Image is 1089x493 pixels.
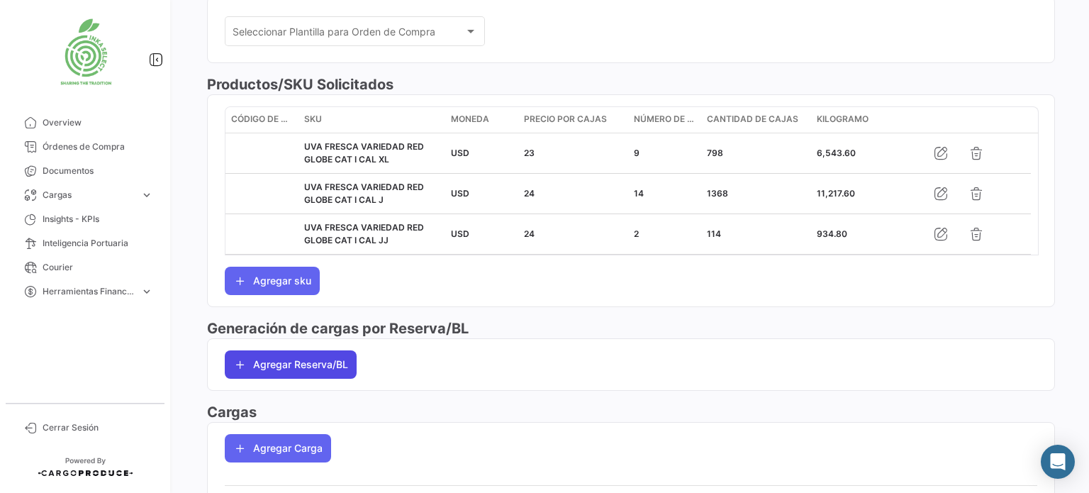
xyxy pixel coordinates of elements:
span: Código de SKU [231,113,293,126]
span: USD [451,148,469,158]
span: 2 [634,228,639,239]
span: expand_more [140,285,153,298]
a: Inteligencia Portuaria [11,231,159,255]
span: Courier [43,261,153,274]
h3: Productos/SKU Solicitados [207,74,1055,94]
span: UVA FRESCA VARIEDAD RED GLOBE CAT I CAL JJ [304,222,424,245]
span: Número de pallets [634,113,696,126]
span: 24 [524,188,535,199]
span: 9 [634,148,640,158]
span: expand_more [140,189,153,201]
span: Cerrar Sesión [43,421,153,434]
datatable-header-cell: SKU [298,107,445,133]
span: Órdenes de Compra [43,140,153,153]
h3: Cargas [207,402,1055,422]
span: Inteligencia Portuaria [43,237,153,250]
span: Cantidad de Cajas [707,113,798,126]
a: Overview [11,111,159,135]
span: Kilogramo [817,113,869,126]
button: Agregar sku [225,267,320,295]
span: 11,217.60 [817,188,855,199]
span: Moneda [451,113,489,126]
span: Cargas [43,189,135,201]
a: Documentos [11,159,159,183]
span: SKU [304,113,322,126]
a: Courier [11,255,159,279]
span: Herramientas Financieras [43,285,135,298]
span: 798 [707,148,723,158]
span: 24 [524,228,535,239]
span: Overview [43,116,153,129]
span: Documentos [43,165,153,177]
span: 934.80 [817,228,847,239]
img: 6db86da7-1800-4037-b9d2-19d602bfd0ac.jpg [50,17,121,88]
span: USD [451,188,469,199]
button: Agregar Carga [225,434,331,462]
span: 23 [524,148,535,158]
span: 14 [634,188,644,199]
span: 6,543.60 [817,148,856,158]
span: UVA FRESCA VARIEDAD RED GLOBE CAT I CAL XL [304,141,424,165]
span: Seleccionar Plantilla para Orden de Compra [233,28,465,40]
div: Abrir Intercom Messenger [1041,445,1075,479]
span: Insights - KPIs [43,213,153,226]
a: Órdenes de Compra [11,135,159,159]
datatable-header-cell: Número de pallets [628,107,701,133]
datatable-header-cell: Moneda [445,107,518,133]
span: 1368 [707,188,728,199]
span: Precio por Cajas [524,113,607,126]
h3: Generación de cargas por Reserva/BL [207,318,1055,338]
button: Agregar Reserva/BL [225,350,357,379]
span: 114 [707,228,721,239]
datatable-header-cell: Código de SKU [225,107,298,133]
span: USD [451,228,469,239]
a: Insights - KPIs [11,207,159,231]
span: UVA FRESCA VARIEDAD RED GLOBE CAT I CAL J [304,182,424,205]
